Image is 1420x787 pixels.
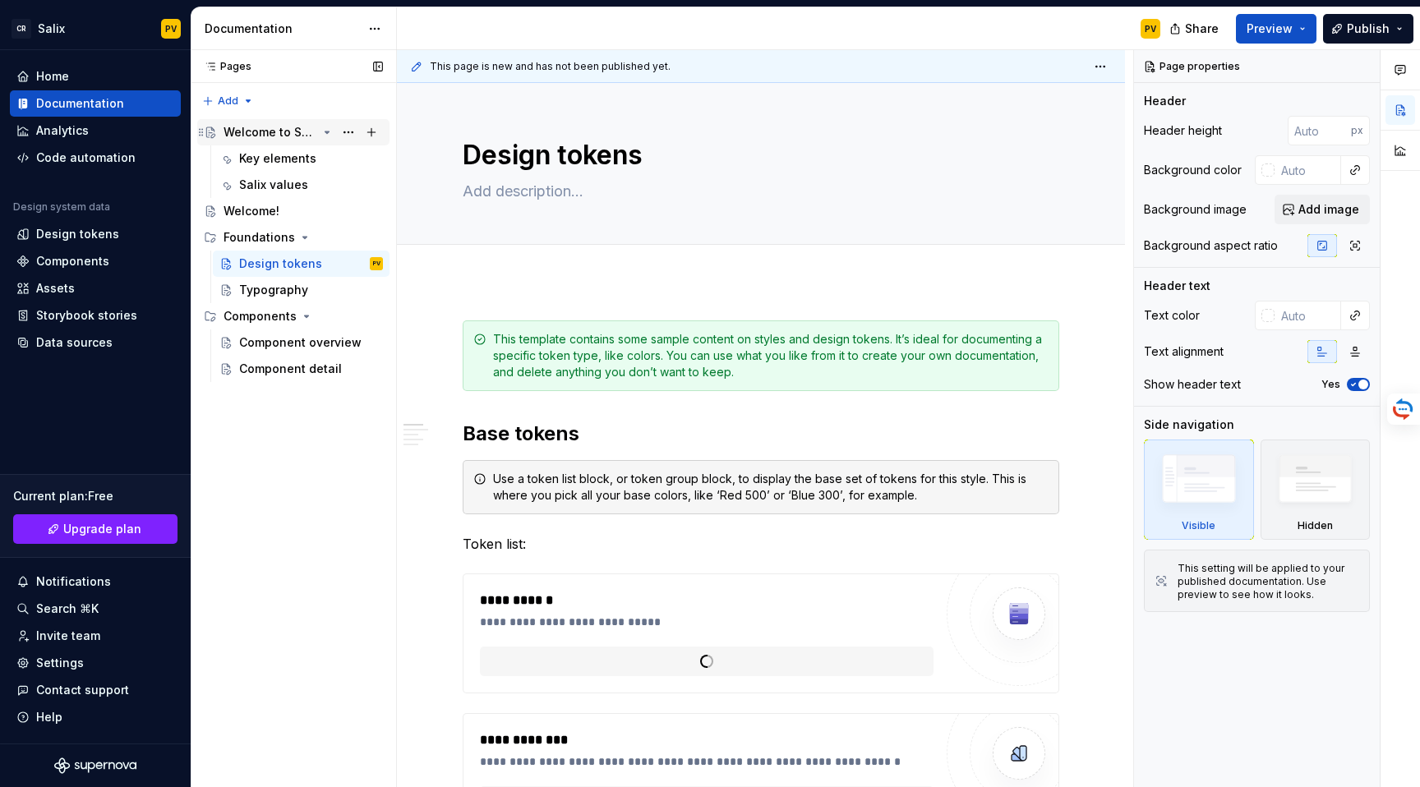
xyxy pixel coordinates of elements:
span: Publish [1347,21,1390,37]
button: Add [197,90,259,113]
button: Share [1161,14,1229,44]
div: Key elements [239,150,316,167]
button: Preview [1236,14,1316,44]
span: Preview [1247,21,1293,37]
div: Data sources [36,334,113,351]
h2: Base tokens [463,421,1059,447]
input: Auto [1275,155,1341,185]
div: Assets [36,280,75,297]
div: Contact support [36,682,129,698]
div: Text color [1144,307,1200,324]
a: Components [10,248,181,274]
button: Help [10,704,181,730]
div: Page tree [197,119,390,382]
span: Share [1185,21,1219,37]
div: Salix values [239,177,308,193]
div: Help [36,709,62,725]
a: Welcome! [197,198,390,224]
a: Storybook stories [10,302,181,329]
div: Design tokens [36,226,119,242]
div: Components [36,253,109,269]
a: Upgrade plan [13,514,177,544]
p: Token list: [463,534,1059,554]
a: Design tokens [10,221,181,247]
a: Component detail [213,356,390,382]
div: Storybook stories [36,307,137,324]
div: Analytics [36,122,89,139]
a: Typography [213,277,390,303]
div: Typography [239,282,308,298]
div: Documentation [205,21,360,37]
div: Notifications [36,573,111,590]
div: Component detail [239,361,342,377]
div: Salix [38,21,65,37]
a: Welcome to Salix [197,119,390,145]
p: px [1351,124,1363,137]
span: Upgrade plan [63,521,141,537]
div: Code automation [36,150,136,166]
a: Key elements [213,145,390,172]
a: Data sources [10,329,181,356]
div: Welcome to Salix [224,124,317,140]
div: Components [224,308,297,324]
button: Contact support [10,677,181,703]
input: Auto [1275,301,1341,330]
div: Hidden [1298,519,1333,532]
div: Hidden [1261,440,1371,540]
div: Pages [197,60,251,73]
div: Header height [1144,122,1222,139]
div: Foundations [197,224,390,251]
div: PV [165,22,177,35]
div: CR [12,19,31,39]
div: This template contains some sample content on styles and design tokens. It’s ideal for documentin... [493,331,1049,380]
button: Search ⌘K [10,596,181,622]
a: Salix values [213,172,390,198]
input: Auto [1288,116,1351,145]
label: Yes [1321,378,1340,391]
div: Component overview [239,334,362,351]
div: This setting will be applied to your published documentation. Use preview to see how it looks. [1178,562,1359,601]
svg: Supernova Logo [54,757,136,774]
button: Notifications [10,568,181,595]
div: Text alignment [1144,343,1224,360]
button: Publish [1323,14,1413,44]
div: Documentation [36,95,124,112]
div: Search ⌘K [36,601,99,617]
div: Background image [1144,201,1247,218]
div: Current plan : Free [13,488,177,504]
a: Home [10,63,181,90]
span: This page is new and has not been published yet. [430,60,671,73]
div: Home [36,68,69,85]
a: Assets [10,275,181,301]
div: Show header text [1144,376,1241,393]
div: Components [197,303,390,329]
span: Add image [1298,201,1359,218]
a: Analytics [10,117,181,144]
a: Design tokensPV [213,251,390,277]
div: Side navigation [1144,417,1234,433]
div: Header [1144,93,1186,109]
button: CRSalixPV [3,11,187,46]
div: PV [373,255,380,272]
a: Code automation [10,145,181,171]
div: Visible [1182,519,1215,532]
div: Design tokens [239,255,322,272]
a: Documentation [10,90,181,117]
div: Design system data [13,200,110,214]
div: Welcome! [224,203,279,219]
div: Background aspect ratio [1144,237,1278,254]
div: PV [1145,22,1156,35]
div: Background color [1144,162,1242,178]
div: Invite team [36,628,100,644]
div: Use a token list block, or token group block, to display the base set of tokens for this style. T... [493,471,1049,504]
div: Header text [1144,278,1210,294]
a: Invite team [10,623,181,649]
button: Add image [1275,195,1370,224]
span: Add [218,94,238,108]
div: Visible [1144,440,1254,540]
div: Settings [36,655,84,671]
textarea: Design tokens [459,136,1056,175]
div: Foundations [224,229,295,246]
a: Component overview [213,329,390,356]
